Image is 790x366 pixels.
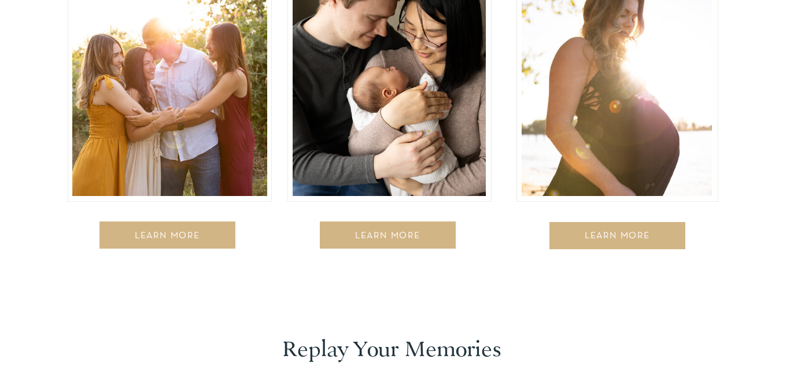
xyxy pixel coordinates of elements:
p: Replay Your Memories [282,337,504,363]
a: LEARN MORE [107,231,228,243]
a: LEARN MORE [552,231,682,243]
a: LEARN MORE [333,231,442,243]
